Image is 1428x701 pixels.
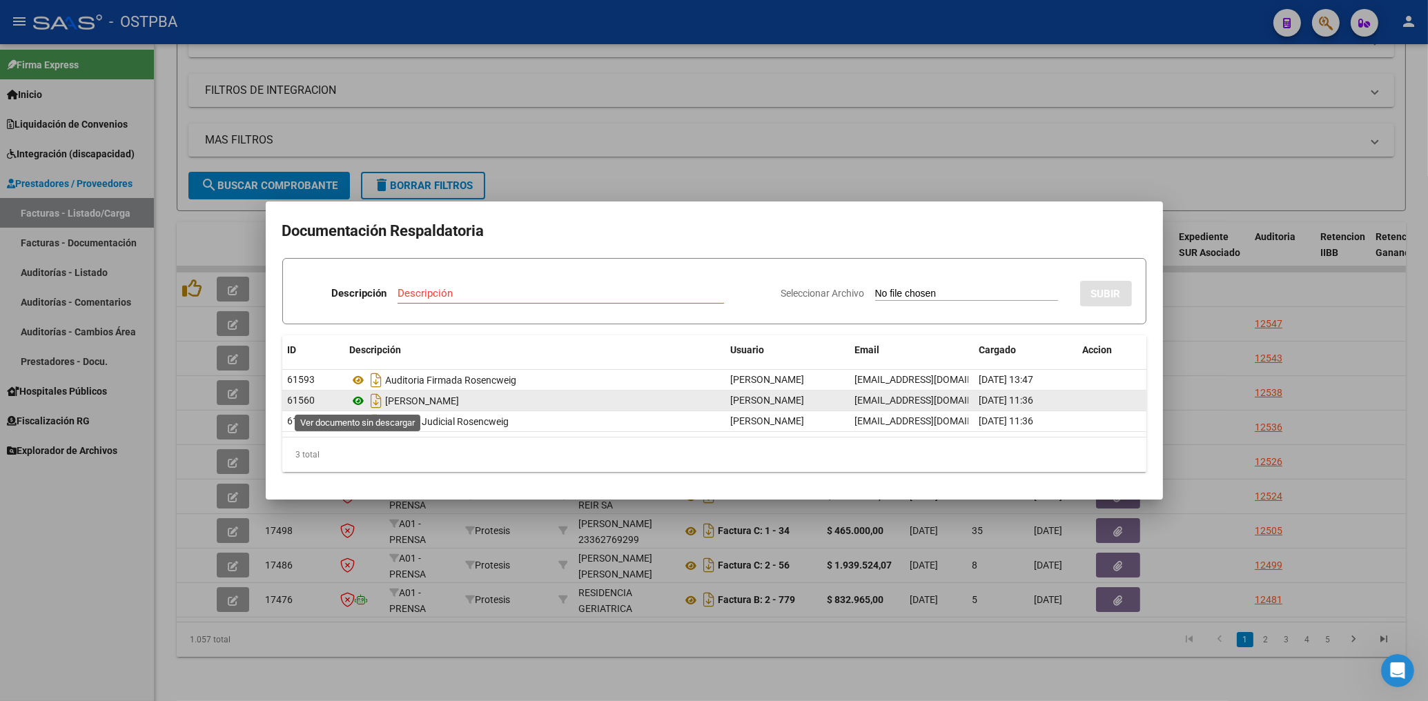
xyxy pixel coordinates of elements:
div: 3 total [282,437,1146,472]
span: Seleccionar Archivo [781,288,865,299]
span: [EMAIL_ADDRESS][DOMAIN_NAME] [855,374,1008,385]
datatable-header-cell: ID [282,335,344,365]
div: Amparo Judicial Rosencweig [350,411,720,433]
span: Accion [1083,344,1113,355]
datatable-header-cell: Email [850,335,974,365]
span: [PERSON_NAME] [731,374,805,385]
i: Descargar documento [368,390,386,412]
span: ID [288,344,297,355]
span: [DATE] 11:36 [979,395,1034,406]
span: SUBIR [1091,288,1121,300]
div: Auditoria Firmada Rosencweig [350,369,720,391]
span: [DATE] 11:36 [979,415,1034,426]
p: Descripción [331,286,387,302]
span: 61593 [288,374,315,385]
span: 61560 [288,395,315,406]
span: Usuario [731,344,765,355]
i: Descargar documento [368,411,386,433]
iframe: Intercom live chat [1381,654,1414,687]
span: [PERSON_NAME] [731,415,805,426]
datatable-header-cell: Accion [1077,335,1146,365]
div: [PERSON_NAME] [350,390,720,412]
span: Email [855,344,880,355]
h2: Documentación Respaldatoria [282,218,1146,244]
span: Cargado [979,344,1017,355]
span: [PERSON_NAME] [731,395,805,406]
span: [EMAIL_ADDRESS][DOMAIN_NAME] [855,415,1008,426]
span: [DATE] 13:47 [979,374,1034,385]
datatable-header-cell: Descripción [344,335,725,365]
span: [EMAIL_ADDRESS][DOMAIN_NAME] [855,395,1008,406]
datatable-header-cell: Usuario [725,335,850,365]
span: Descripción [350,344,402,355]
datatable-header-cell: Cargado [974,335,1077,365]
button: SUBIR [1080,281,1132,306]
i: Descargar documento [368,369,386,391]
span: 61559 [288,415,315,426]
